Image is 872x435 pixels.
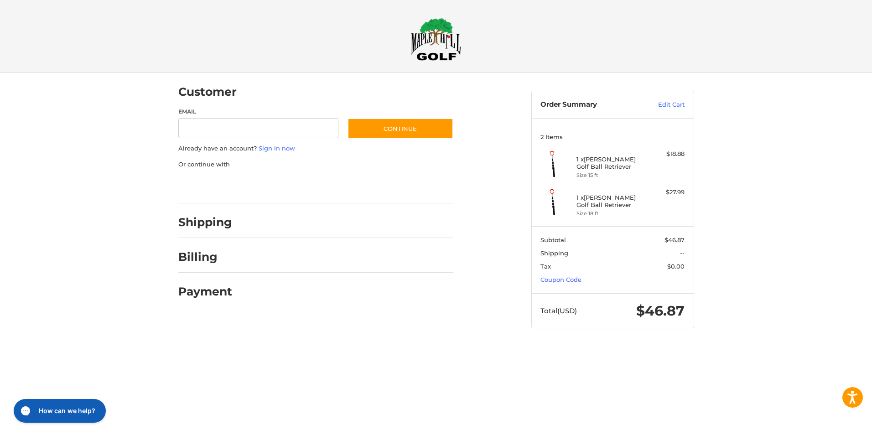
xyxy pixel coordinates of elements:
[175,178,244,194] iframe: PayPal-paypal
[253,178,321,194] iframe: PayPal-paylater
[649,150,685,159] div: $18.88
[576,210,646,217] li: Size 18 ft
[540,133,685,140] h3: 2 Items
[348,118,453,139] button: Continue
[667,263,685,270] span: $0.00
[259,145,295,152] a: Sign in now
[540,306,577,315] span: Total (USD)
[540,249,568,257] span: Shipping
[576,194,646,209] h4: 1 x [PERSON_NAME] Golf Ball Retriever
[576,171,646,179] li: Size 15 ft
[680,249,685,257] span: --
[576,155,646,171] h4: 1 x [PERSON_NAME] Golf Ball Retriever
[540,276,581,283] a: Coupon Code
[540,236,566,243] span: Subtotal
[540,263,551,270] span: Tax
[178,285,232,299] h2: Payment
[9,396,109,426] iframe: Gorgias live chat messenger
[664,236,685,243] span: $46.87
[638,100,685,109] a: Edit Cart
[330,178,398,194] iframe: PayPal-venmo
[411,18,461,61] img: Maple Hill Golf
[178,160,453,169] p: Or continue with
[178,250,232,264] h2: Billing
[178,144,453,153] p: Already have an account?
[540,100,638,109] h3: Order Summary
[178,108,339,116] label: Email
[178,215,232,229] h2: Shipping
[178,85,237,99] h2: Customer
[636,302,685,319] span: $46.87
[649,188,685,197] div: $27.99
